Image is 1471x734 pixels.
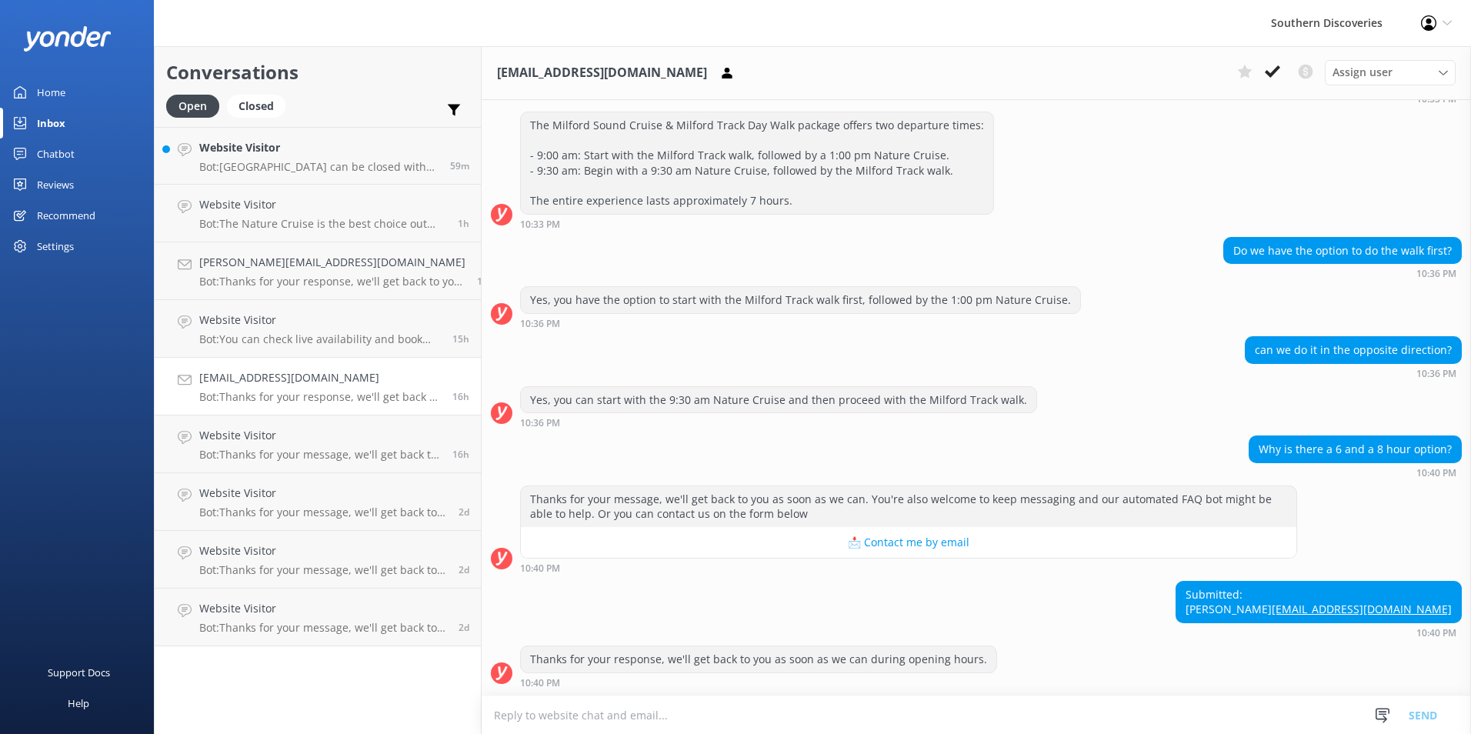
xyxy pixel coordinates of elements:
[155,531,481,589] a: Website VisitorBot:Thanks for your message, we'll get back to you as soon as we can. You're also ...
[199,254,465,271] h4: [PERSON_NAME][EMAIL_ADDRESS][DOMAIN_NAME]
[1245,368,1462,379] div: Sep 29 2025 10:36pm (UTC +13:00) Pacific/Auckland
[520,417,1037,428] div: Sep 29 2025 10:36pm (UTC +13:00) Pacific/Auckland
[1249,436,1461,462] div: Why is there a 6 and a 8 hour option?
[199,563,447,577] p: Bot: Thanks for your message, we'll get back to you as soon as we can. You're also welcome to kee...
[23,26,112,52] img: yonder-white-logo.png
[155,358,481,415] a: [EMAIL_ADDRESS][DOMAIN_NAME]Bot:Thanks for your response, we'll get back to you as soon as we can...
[520,679,560,688] strong: 10:40 PM
[520,318,1081,329] div: Sep 29 2025 10:36pm (UTC +13:00) Pacific/Auckland
[521,387,1036,413] div: Yes, you can start with the 9:30 am Nature Cruise and then proceed with the Milford Track walk.
[1325,60,1456,85] div: Assign User
[1333,64,1393,81] span: Assign user
[199,427,441,444] h4: Website Visitor
[199,390,441,404] p: Bot: Thanks for your response, we'll get back to you as soon as we can during opening hours.
[520,319,560,329] strong: 10:36 PM
[227,95,285,118] div: Closed
[521,287,1080,313] div: Yes, you have the option to start with the Milford Track walk first, followed by the 1:00 pm Natu...
[199,275,465,289] p: Bot: Thanks for your response, we'll get back to you as soon as we can during opening hours.
[37,77,65,108] div: Home
[227,97,293,114] a: Closed
[1272,602,1452,616] a: [EMAIL_ADDRESS][DOMAIN_NAME]
[199,196,446,213] h4: Website Visitor
[459,621,469,634] span: Sep 27 2025 07:27pm (UTC +13:00) Pacific/Auckland
[497,63,707,83] h3: [EMAIL_ADDRESS][DOMAIN_NAME]
[521,112,993,214] div: The Milford Sound Cruise & Milford Track Day Walk package offers two departure times: - 9:00 am: ...
[521,486,1296,527] div: Thanks for your message, we'll get back to you as soon as we can. You're also welcome to keep mes...
[37,108,65,138] div: Inbox
[521,527,1296,558] button: 📩 Contact me by email
[37,200,95,231] div: Recommend
[1416,269,1456,279] strong: 10:36 PM
[155,300,481,358] a: Website VisitorBot:You can check live availability and book your Milford Sound adventure on our w...
[459,505,469,519] span: Sep 28 2025 09:11am (UTC +13:00) Pacific/Auckland
[520,219,994,229] div: Sep 29 2025 10:33pm (UTC +13:00) Pacific/Auckland
[199,312,441,329] h4: Website Visitor
[520,677,997,688] div: Sep 29 2025 10:40pm (UTC +13:00) Pacific/Auckland
[458,217,469,230] span: Sep 30 2025 01:42pm (UTC +13:00) Pacific/Auckland
[1416,629,1456,638] strong: 10:40 PM
[477,275,494,288] span: Sep 29 2025 11:29pm (UTC +13:00) Pacific/Auckland
[1416,95,1456,104] strong: 10:33 PM
[199,369,441,386] h4: [EMAIL_ADDRESS][DOMAIN_NAME]
[37,169,74,200] div: Reviews
[1223,268,1462,279] div: Sep 29 2025 10:36pm (UTC +13:00) Pacific/Auckland
[37,231,74,262] div: Settings
[520,564,560,573] strong: 10:40 PM
[1224,238,1461,264] div: Do we have the option to do the walk first?
[155,185,481,242] a: Website VisitorBot:The Nature Cruise is the best choice out there and we are the original Milford...
[199,160,439,174] p: Bot: [GEOGRAPHIC_DATA] can be closed with little or no warning. For up-to-date road information, ...
[199,139,439,156] h4: Website Visitor
[1176,582,1461,622] div: Submitted: [PERSON_NAME]
[1176,627,1462,638] div: Sep 29 2025 10:40pm (UTC +13:00) Pacific/Auckland
[1416,469,1456,478] strong: 10:40 PM
[199,600,447,617] h4: Website Visitor
[199,485,447,502] h4: Website Visitor
[37,138,75,169] div: Chatbot
[452,332,469,345] span: Sep 29 2025 11:27pm (UTC +13:00) Pacific/Auckland
[1246,337,1461,363] div: can we do it in the opposite direction?
[520,562,1297,573] div: Sep 29 2025 10:40pm (UTC +13:00) Pacific/Auckland
[155,589,481,646] a: Website VisitorBot:Thanks for your message, we'll get back to you as soon as we can. You're also ...
[1249,467,1462,478] div: Sep 29 2025 10:40pm (UTC +13:00) Pacific/Auckland
[166,58,469,87] h2: Conversations
[199,448,441,462] p: Bot: Thanks for your message, we'll get back to you as soon as we can. You're also welcome to kee...
[166,97,227,114] a: Open
[452,448,469,461] span: Sep 29 2025 10:28pm (UTC +13:00) Pacific/Auckland
[155,473,481,531] a: Website VisitorBot:Thanks for your message, we'll get back to you as soon as we can. You're also ...
[520,220,560,229] strong: 10:33 PM
[521,646,996,672] div: Thanks for your response, we'll get back to you as soon as we can during opening hours.
[155,242,481,300] a: [PERSON_NAME][EMAIL_ADDRESS][DOMAIN_NAME]Bot:Thanks for your response, we'll get back to you as s...
[48,657,110,688] div: Support Docs
[199,332,441,346] p: Bot: You can check live availability and book your Milford Sound adventure on our website.
[520,419,560,428] strong: 10:36 PM
[450,159,469,172] span: Sep 30 2025 01:46pm (UTC +13:00) Pacific/Auckland
[452,390,469,403] span: Sep 29 2025 10:40pm (UTC +13:00) Pacific/Auckland
[155,415,481,473] a: Website VisitorBot:Thanks for your message, we'll get back to you as soon as we can. You're also ...
[68,688,89,719] div: Help
[459,563,469,576] span: Sep 27 2025 08:54pm (UTC +13:00) Pacific/Auckland
[199,621,447,635] p: Bot: Thanks for your message, we'll get back to you as soon as we can. You're also welcome to kee...
[166,95,219,118] div: Open
[155,127,481,185] a: Website VisitorBot:[GEOGRAPHIC_DATA] can be closed with little or no warning. For up-to-date road...
[199,505,447,519] p: Bot: Thanks for your message, we'll get back to you as soon as we can. You're also welcome to kee...
[199,217,446,231] p: Bot: The Nature Cruise is the best choice out there and we are the original Milford Sound Cruise ...
[1416,369,1456,379] strong: 10:36 PM
[199,542,447,559] h4: Website Visitor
